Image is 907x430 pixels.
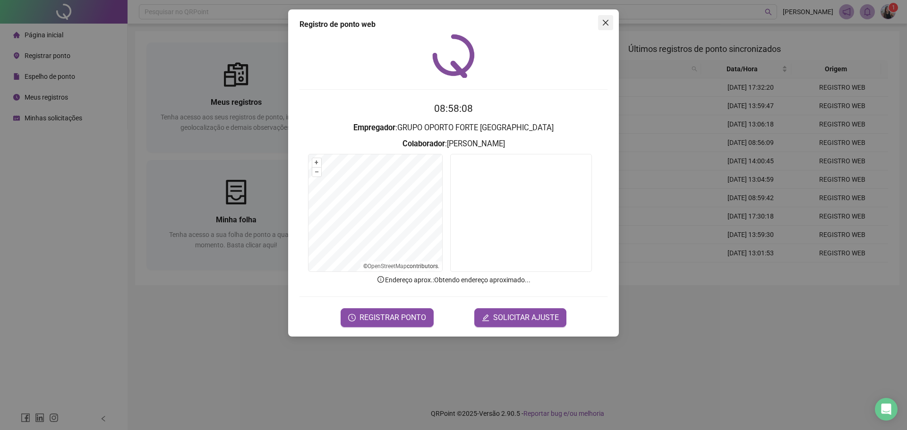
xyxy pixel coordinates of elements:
li: © contributors. [363,263,439,270]
p: Endereço aprox. : Obtendo endereço aproximado... [299,275,608,285]
strong: Colaborador [402,139,445,148]
span: info-circle [376,275,385,284]
button: REGISTRAR PONTO [341,308,434,327]
span: clock-circle [348,314,356,321]
button: editSOLICITAR AJUSTE [474,308,566,327]
h3: : GRUPO OPORTO FORTE [GEOGRAPHIC_DATA] [299,122,608,134]
span: close [602,19,609,26]
button: – [312,168,321,177]
div: Registro de ponto web [299,19,608,30]
span: REGISTRAR PONTO [359,312,426,323]
button: Close [598,15,613,30]
h3: : [PERSON_NAME] [299,138,608,150]
a: OpenStreetMap [368,263,407,270]
div: Open Intercom Messenger [875,398,898,421]
time: 08:58:08 [434,103,473,114]
img: QRPoint [432,34,475,78]
button: + [312,158,321,167]
strong: Empregador [353,123,395,132]
span: edit [482,314,489,321]
span: SOLICITAR AJUSTE [493,312,559,323]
